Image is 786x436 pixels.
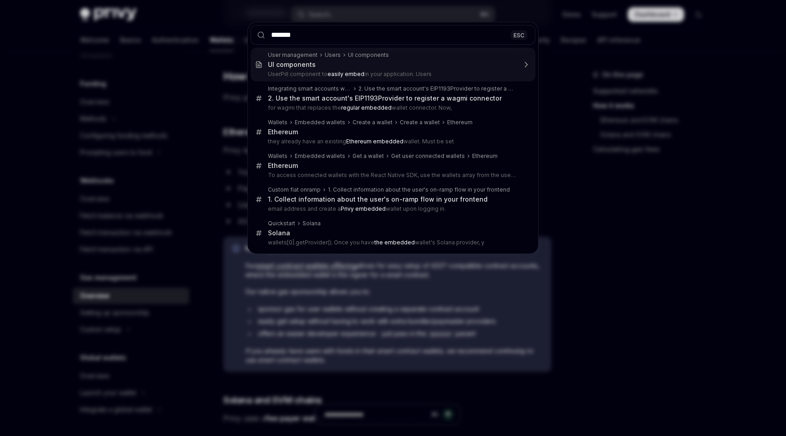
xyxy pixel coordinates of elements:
div: Embedded wallets [295,152,345,160]
div: Custom fiat onramp [268,186,321,193]
p: email address and create a wallet upon logging in. [268,205,516,213]
b: Privy embedded [341,205,386,212]
b: the embedded [374,239,415,246]
div: Ethereum [472,152,498,160]
div: Wallets [268,119,287,126]
div: Create a wallet [400,119,440,126]
div: Quickstart [268,220,295,227]
div: Integrating smart accounts with wagmi [268,85,351,92]
div: Wallets [268,152,287,160]
div: Ethereum [268,162,298,170]
div: UI components [348,51,389,59]
div: User management [268,51,317,59]
p: UserPill component to in your application. Users [268,71,516,78]
p: for wagmi that replaces the wallet connector. Now, [268,104,516,112]
p: they already have an existing wallet. Must be set [268,138,516,145]
div: 1. Collect information about the user's on-ramp flow in your frontend [328,186,510,193]
div: 2. Use the smart account's EIP1193Provider to register a wagmi connector [268,94,502,102]
div: UI components [268,61,316,69]
div: Get user connected wallets [391,152,465,160]
div: ESC [511,30,527,40]
div: 1. Collect information about the user's on-ramp flow in your frontend [268,195,488,203]
b: Ethereum embedded [346,138,403,145]
b: easily embed [327,71,364,77]
b: regular embedded [341,104,392,111]
div: Ethereum [447,119,473,126]
div: Embedded wallets [295,119,345,126]
div: Get a wallet [353,152,384,160]
div: 2. Use the smart account's EIP1193Provider to register a wagmi connector [358,85,516,92]
div: Solana [302,220,321,227]
p: To access connected wallets with the React Native SDK, use the wallets array from the useEmbedded [268,172,516,179]
div: Create a wallet [353,119,393,126]
div: Solana [268,229,290,237]
div: Users [325,51,341,59]
p: wallets[0].getProvider(); Once you have wallet's Solana provider, y [268,239,516,246]
div: Ethereum [268,128,298,136]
